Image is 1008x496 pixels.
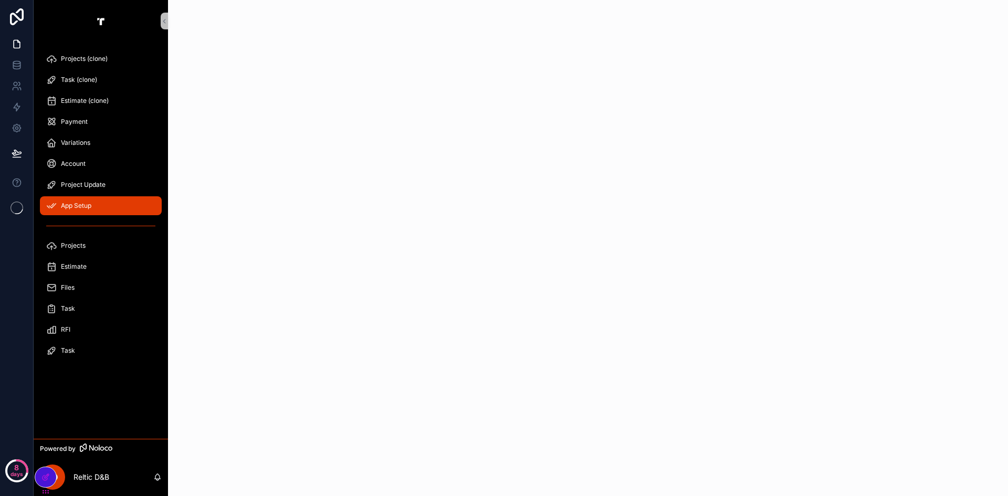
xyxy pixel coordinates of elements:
a: App Setup [40,196,162,215]
p: Reltic D&B [73,472,109,482]
span: Files [61,283,75,292]
a: Projects (clone) [40,49,162,68]
span: Project Update [61,181,106,189]
a: Files [40,278,162,297]
img: App logo [92,13,109,29]
a: Task [40,299,162,318]
span: Task (clone) [61,76,97,84]
a: Estimate [40,257,162,276]
a: Project Update [40,175,162,194]
a: Task [40,341,162,360]
span: Estimate [61,262,87,271]
span: App Setup [61,202,91,210]
span: Task [61,346,75,355]
span: Task [61,304,75,313]
span: Projects (clone) [61,55,108,63]
span: Variations [61,139,90,147]
a: Powered by [34,439,168,458]
span: Account [61,160,86,168]
a: Variations [40,133,162,152]
span: RFI [61,325,70,334]
div: scrollable content [34,42,168,374]
span: Projects [61,241,86,250]
a: Estimate (clone) [40,91,162,110]
span: Powered by [40,445,76,453]
a: RFI [40,320,162,339]
p: days [10,467,23,481]
a: Account [40,154,162,173]
a: Payment [40,112,162,131]
a: Projects [40,236,162,255]
span: Estimate (clone) [61,97,109,105]
p: 8 [14,462,19,473]
a: Task (clone) [40,70,162,89]
span: Payment [61,118,88,126]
